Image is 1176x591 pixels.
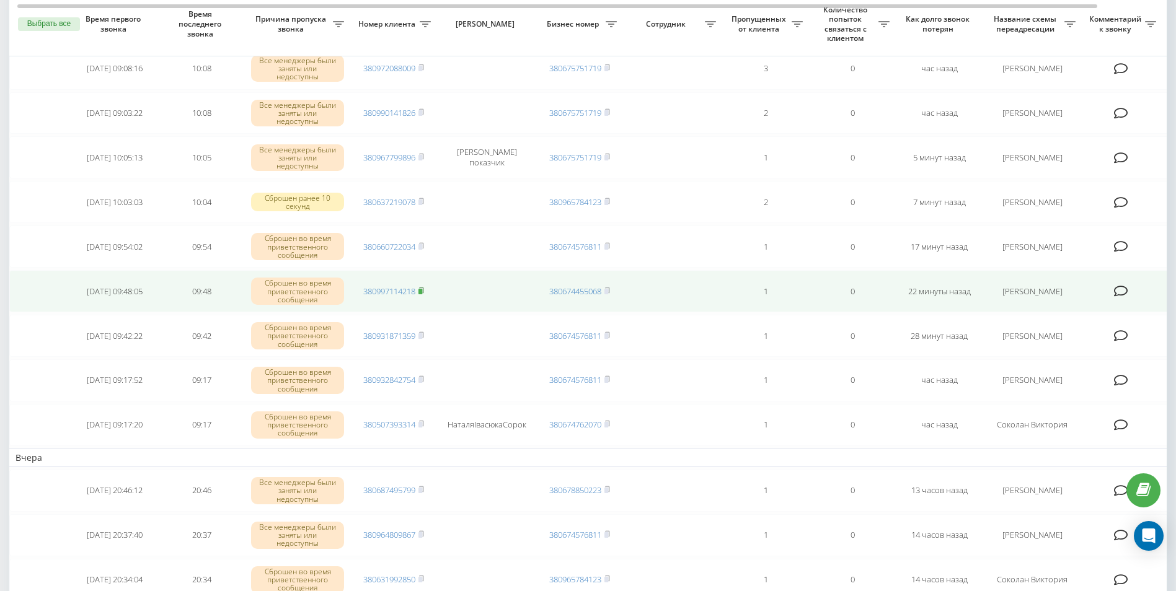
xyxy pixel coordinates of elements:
td: 10:05 [158,136,245,178]
span: Как долго звонок потерян [906,14,973,33]
td: 09:54 [158,225,245,268]
td: [DATE] 09:48:05 [71,270,158,312]
td: [DATE] 10:05:13 [71,136,158,178]
a: 380674455068 [549,286,601,297]
td: 0 [809,404,896,446]
a: 380637219078 [363,196,415,208]
td: [PERSON_NAME] [983,359,1082,401]
td: [DATE] 09:17:20 [71,404,158,446]
td: 17 минут назад [896,225,983,268]
td: [PERSON_NAME] [983,136,1082,178]
td: 28 минут назад [896,315,983,357]
a: 380967799896 [363,152,415,163]
td: [PERSON_NAME] [983,514,1082,556]
td: 09:17 [158,359,245,401]
a: 380674576811 [549,374,601,385]
td: 2 [722,92,809,134]
td: час назад [896,48,983,90]
td: 0 [809,92,896,134]
td: 09:48 [158,270,245,312]
td: час назад [896,92,983,134]
a: 380678850223 [549,484,601,496]
span: Количество попыток связаться с клиентом [815,5,878,43]
div: Сброшен во время приветственного сообщения [251,411,344,439]
td: 10:08 [158,48,245,90]
td: 20:46 [158,470,245,512]
td: 09:42 [158,315,245,357]
td: [DATE] 09:54:02 [71,225,158,268]
span: Название схемы переадресации [989,14,1064,33]
a: 380674576811 [549,529,601,540]
td: 0 [809,359,896,401]
div: Все менеджеры были заняты или недоступны [251,522,344,549]
td: [PERSON_NAME] [983,48,1082,90]
a: 380965784123 [549,196,601,208]
a: 380931871359 [363,330,415,341]
td: [DATE] 09:17:52 [71,359,158,401]
button: Выбрать все [18,17,80,31]
td: 1 [722,514,809,556]
td: 14 часов назад [896,514,983,556]
div: Сброшен во время приветственного сообщения [251,278,344,305]
div: Все менеджеры были заняты или недоступны [251,100,344,127]
td: [DATE] 10:03:03 [71,181,158,223]
td: [PERSON_NAME] [983,270,1082,312]
td: 3 [722,48,809,90]
a: 380660722034 [363,241,415,252]
td: 1 [722,404,809,446]
div: Сброшен во время приветственного сообщения [251,367,344,394]
td: 20:37 [158,514,245,556]
a: 380674576811 [549,330,601,341]
td: [DATE] 09:03:22 [71,92,158,134]
a: 380687495799 [363,484,415,496]
td: [PERSON_NAME] [983,92,1082,134]
td: Соколан Виктория [983,404,1082,446]
td: 1 [722,270,809,312]
td: час назад [896,359,983,401]
td: [DATE] 20:46:12 [71,470,158,512]
div: Open Intercom Messenger [1134,521,1164,551]
span: Время последнего звонка [168,9,235,38]
td: 22 минуты назад [896,270,983,312]
a: 380674576811 [549,241,601,252]
td: [PERSON_NAME] [983,181,1082,223]
span: Время первого звонка [81,14,148,33]
a: 380631992850 [363,574,415,585]
span: Комментарий к звонку [1088,14,1145,33]
a: 380964809867 [363,529,415,540]
div: Все менеджеры были заняты или недоступны [251,477,344,504]
td: [DATE] 09:08:16 [71,48,158,90]
td: 1 [722,359,809,401]
td: 1 [722,136,809,178]
td: [PERSON_NAME] [983,470,1082,512]
td: 10:04 [158,181,245,223]
td: [PERSON_NAME] [983,225,1082,268]
td: 1 [722,315,809,357]
span: [PERSON_NAME] [448,19,526,29]
td: 10:08 [158,92,245,134]
div: Все менеджеры были заняты или недоступны [251,55,344,82]
td: 0 [809,181,896,223]
td: [DATE] 09:42:22 [71,315,158,357]
td: 7 минут назад [896,181,983,223]
div: Все менеджеры были заняты или недоступны [251,144,344,172]
a: 380965784123 [549,574,601,585]
td: 0 [809,48,896,90]
span: Пропущенных от клиента [728,14,792,33]
span: Сотрудник [629,19,705,29]
td: 0 [809,225,896,268]
td: 0 [809,315,896,357]
td: 13 часов назад [896,470,983,512]
td: НаталяІвасюкаСорок [437,404,536,446]
a: 380997114218 [363,286,415,297]
a: 380972088009 [363,63,415,74]
td: [DATE] 20:37:40 [71,514,158,556]
td: 09:17 [158,404,245,446]
td: 0 [809,270,896,312]
td: 2 [722,181,809,223]
span: Бизнес номер [542,19,606,29]
div: Сброшен во время приветственного сообщения [251,233,344,260]
div: Сброшен ранее 10 секунд [251,193,344,211]
span: Номер клиента [356,19,420,29]
td: 0 [809,136,896,178]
